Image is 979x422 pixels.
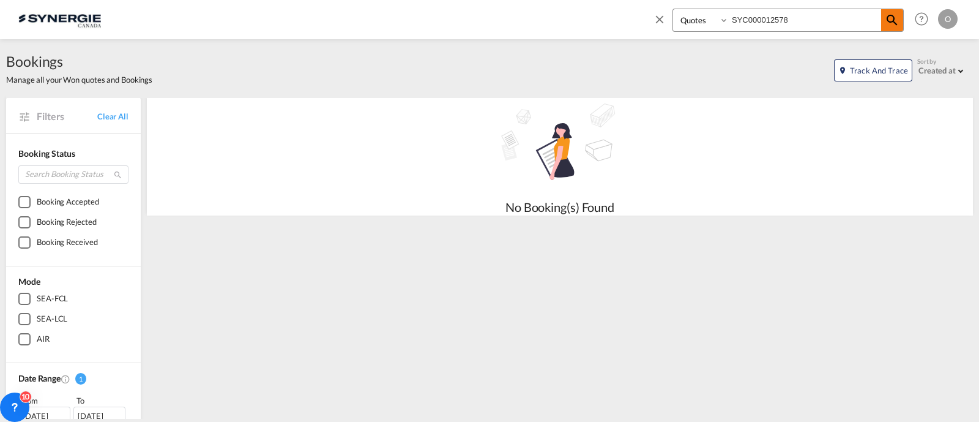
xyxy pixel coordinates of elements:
[881,9,903,31] span: icon-magnify
[653,12,666,26] md-icon: icon-close
[938,9,958,29] div: O
[113,170,122,179] md-icon: icon-magnify
[911,9,938,31] div: Help
[468,97,652,198] md-icon: assets/icons/custom/empty_shipments.svg
[18,313,128,325] md-checkbox: SEA-LCL
[885,13,899,28] md-icon: icon-magnify
[18,293,128,305] md-checkbox: SEA-FCL
[18,148,128,160] div: Booking Status
[653,9,672,38] span: icon-close
[918,66,956,75] div: Created at
[37,293,68,305] div: SEA-FCL
[97,111,128,122] a: Clear All
[18,276,40,287] span: Mode
[37,216,96,228] div: Booking Rejected
[61,374,70,384] md-icon: Created On
[18,148,75,159] span: Booking Status
[911,9,932,29] span: Help
[468,198,652,216] div: No Booking(s) Found
[37,196,99,208] div: Booking Accepted
[6,51,152,71] span: Bookings
[75,394,129,407] div: To
[834,59,912,81] button: icon-map-markerTrack and Trace
[729,9,881,31] input: Enter Quotation Number
[18,394,72,407] div: From
[18,333,128,345] md-checkbox: AIR
[37,313,67,325] div: SEA-LCL
[37,110,97,123] span: Filters
[37,333,50,345] div: AIR
[75,373,86,385] span: 1
[18,6,101,33] img: 1f56c880d42311ef80fc7dca854c8e59.png
[18,373,61,383] span: Date Range
[6,74,152,85] span: Manage all your Won quotes and Bookings
[18,165,128,184] input: Search Booking Status
[917,57,936,66] span: Sort by
[838,66,847,75] md-icon: icon-map-marker
[37,236,97,249] div: Booking Received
